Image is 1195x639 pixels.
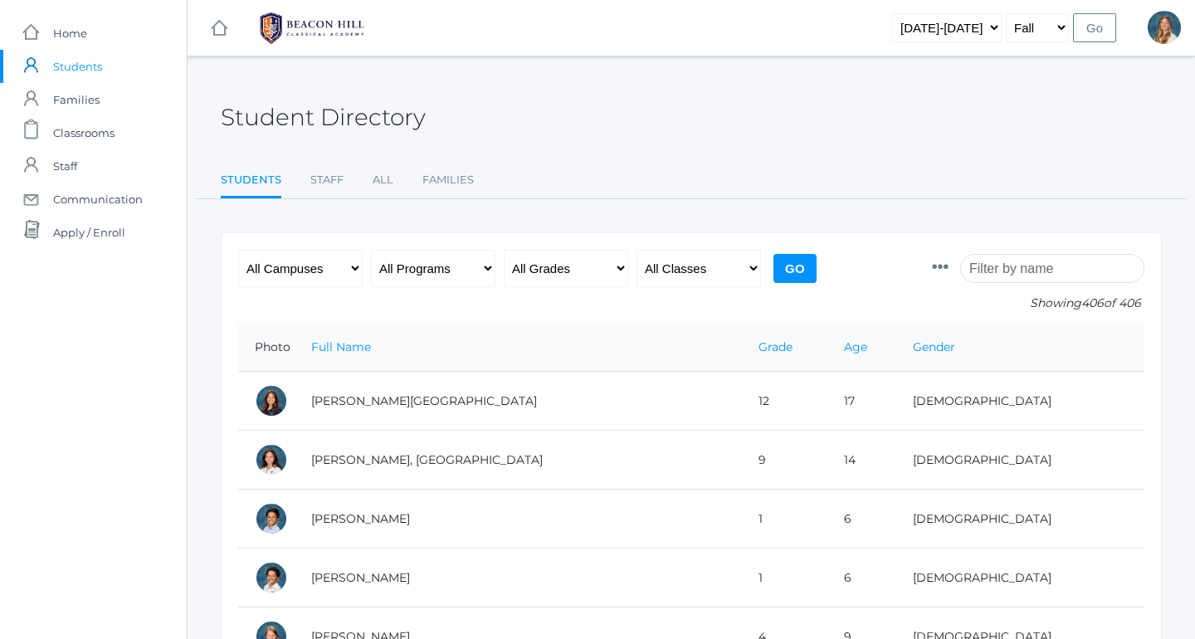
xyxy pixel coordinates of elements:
[238,324,295,372] th: Photo
[896,372,1144,431] td: [DEMOGRAPHIC_DATA]
[827,549,896,607] td: 6
[295,431,742,490] td: [PERSON_NAME], [GEOGRAPHIC_DATA]
[255,384,288,417] div: Charlotte Abdulla
[250,7,374,49] img: BHCALogos-05-308ed15e86a5a0abce9b8dd61676a3503ac9727e845dece92d48e8588c001991.png
[53,50,102,83] span: Students
[932,295,1144,312] p: Showing of 406
[913,339,955,354] a: Gender
[53,149,77,183] span: Staff
[742,431,827,490] td: 9
[295,490,742,549] td: [PERSON_NAME]
[773,254,817,283] input: Go
[295,549,742,607] td: [PERSON_NAME]
[827,490,896,549] td: 6
[896,431,1144,490] td: [DEMOGRAPHIC_DATA]
[422,163,474,197] a: Families
[255,443,288,476] div: Phoenix Abdulla
[896,549,1144,607] td: [DEMOGRAPHIC_DATA]
[53,83,100,116] span: Families
[742,490,827,549] td: 1
[1148,11,1181,44] div: Aubree Morrell
[742,372,827,431] td: 12
[53,216,125,249] span: Apply / Enroll
[827,431,896,490] td: 14
[311,339,371,354] a: Full Name
[53,116,115,149] span: Classrooms
[295,372,742,431] td: [PERSON_NAME][GEOGRAPHIC_DATA]
[844,339,867,354] a: Age
[53,183,143,216] span: Communication
[255,561,288,594] div: Grayson Abrea
[960,254,1144,283] input: Filter by name
[827,372,896,431] td: 17
[221,163,281,199] a: Students
[373,163,393,197] a: All
[310,163,344,197] a: Staff
[896,490,1144,549] td: [DEMOGRAPHIC_DATA]
[1081,295,1104,310] span: 406
[742,549,827,607] td: 1
[53,17,87,50] span: Home
[255,502,288,535] div: Dominic Abrea
[1073,13,1116,42] input: Go
[758,339,793,354] a: Grade
[221,105,426,130] h2: Student Directory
